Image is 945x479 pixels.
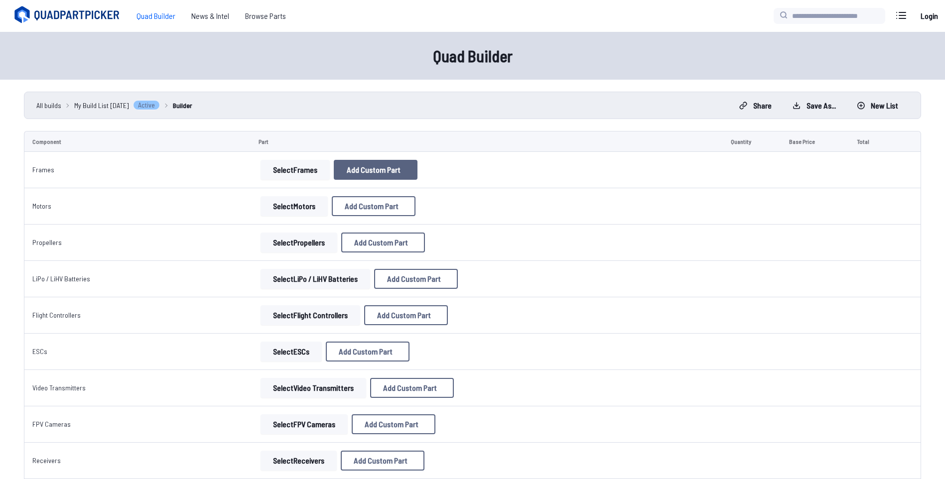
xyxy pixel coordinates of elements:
a: News & Intel [183,6,237,26]
button: Add Custom Part [341,233,425,252]
a: SelectMotors [259,196,330,216]
a: Receivers [32,456,61,465]
span: Add Custom Part [345,202,399,210]
a: LiPo / LiHV Batteries [32,274,90,283]
button: Add Custom Part [334,160,417,180]
a: SelectFrames [259,160,332,180]
button: Add Custom Part [364,305,448,325]
a: ESCs [32,347,47,356]
td: Base Price [781,131,848,152]
a: Browse Parts [237,6,294,26]
span: Add Custom Part [347,166,401,174]
span: Active [133,100,160,110]
a: Motors [32,202,51,210]
td: Quantity [723,131,782,152]
button: SelectFrames [261,160,330,180]
span: My Build List [DATE] [74,100,129,111]
button: SelectESCs [261,342,322,361]
a: Video Transmitters [32,383,86,392]
td: Total [849,131,895,152]
a: My Build List [DATE]Active [74,100,160,111]
a: SelectPropellers [259,233,339,252]
button: Add Custom Part [341,451,424,471]
td: Part [251,131,723,152]
span: Add Custom Part [354,239,408,246]
a: Builder [173,100,192,111]
button: Add Custom Part [326,342,409,361]
a: FPV Cameras [32,420,71,428]
a: SelectLiPo / LiHV Batteries [259,269,372,289]
span: Add Custom Part [383,384,437,392]
a: SelectFPV Cameras [259,414,350,434]
button: Add Custom Part [352,414,435,434]
a: SelectReceivers [259,451,339,471]
button: New List [848,98,907,114]
button: SelectFlight Controllers [261,305,360,325]
a: Login [917,6,941,26]
a: Frames [32,165,54,174]
button: SelectReceivers [261,451,337,471]
span: Add Custom Part [354,457,407,465]
button: SelectFPV Cameras [261,414,348,434]
button: Save as... [784,98,844,114]
a: Flight Controllers [32,311,81,319]
a: SelectFlight Controllers [259,305,362,325]
button: SelectMotors [261,196,328,216]
button: Add Custom Part [332,196,415,216]
a: SelectESCs [259,342,324,361]
h1: Quad Builder [154,44,792,68]
button: Share [731,98,780,114]
a: Propellers [32,238,62,246]
a: SelectVideo Transmitters [259,378,368,398]
button: Add Custom Part [370,378,454,398]
button: SelectVideo Transmitters [261,378,366,398]
button: SelectPropellers [261,233,337,252]
button: SelectLiPo / LiHV Batteries [261,269,370,289]
button: Add Custom Part [374,269,458,289]
td: Component [24,131,251,152]
span: Add Custom Part [339,348,393,356]
a: Quad Builder [129,6,183,26]
a: All builds [36,100,61,111]
span: Add Custom Part [377,311,431,319]
span: Add Custom Part [365,420,418,428]
span: Add Custom Part [387,275,441,283]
